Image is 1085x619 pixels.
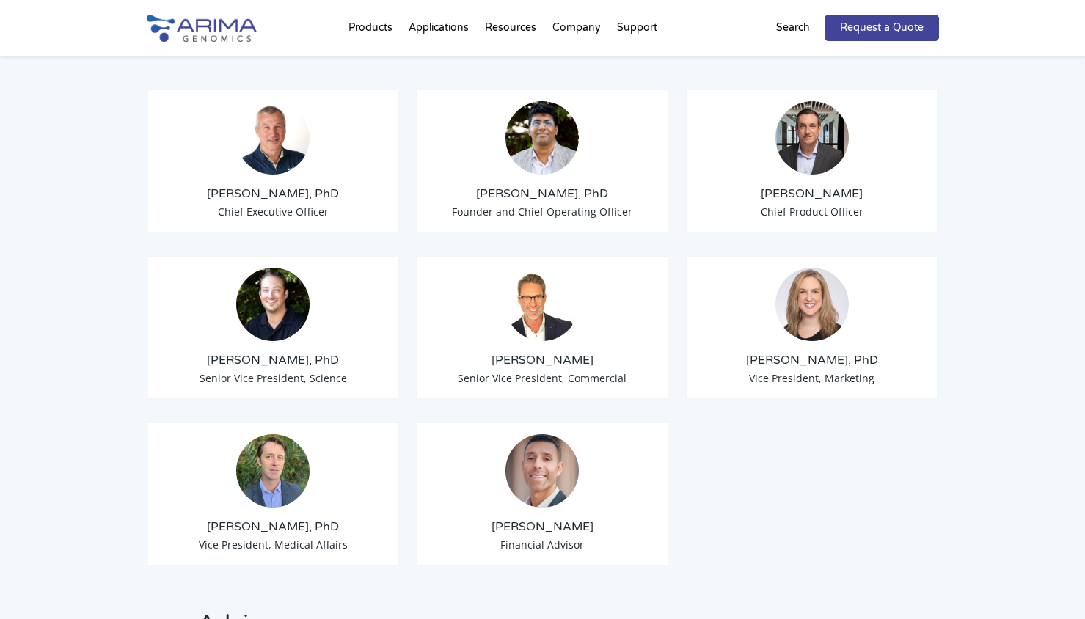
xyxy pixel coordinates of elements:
h3: [PERSON_NAME], PhD [159,186,388,202]
img: Arima-Genomics-logo [147,15,257,42]
span: Senior Vice President, Commercial [458,371,626,385]
img: 1632501909860.jpeg [236,434,310,508]
span: Founder and Chief Operating Officer [452,205,632,219]
p: Search [776,18,810,37]
h3: [PERSON_NAME], PhD [159,352,388,368]
span: Chief Executive Officer [218,205,329,219]
img: Sid-Selvaraj_Arima-Genomics.png [505,101,579,175]
img: 19364919-cf75-45a2-a608-1b8b29f8b955.jpg [775,268,849,341]
span: Financial Advisor [500,538,584,552]
img: Anthony-Schmitt_Arima-Genomics.png [236,268,310,341]
span: Senior Vice President, Science [200,371,347,385]
h3: [PERSON_NAME] [428,352,657,368]
h3: [PERSON_NAME], PhD [428,186,657,202]
h3: [PERSON_NAME] [698,186,927,202]
h3: [PERSON_NAME], PhD [159,519,388,535]
img: Chris-Roberts.jpg [775,101,849,175]
span: Vice President, Medical Affairs [199,538,348,552]
h3: [PERSON_NAME] [428,519,657,535]
span: Chief Product Officer [761,205,863,219]
img: A.-Seltser-Headshot.jpeg [505,434,579,508]
span: Vice President, Marketing [749,371,874,385]
img: Tom-Willis.jpg [236,101,310,175]
h3: [PERSON_NAME], PhD [698,352,927,368]
a: Request a Quote [825,15,939,41]
img: David-Duvall-Headshot.jpg [505,268,579,341]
